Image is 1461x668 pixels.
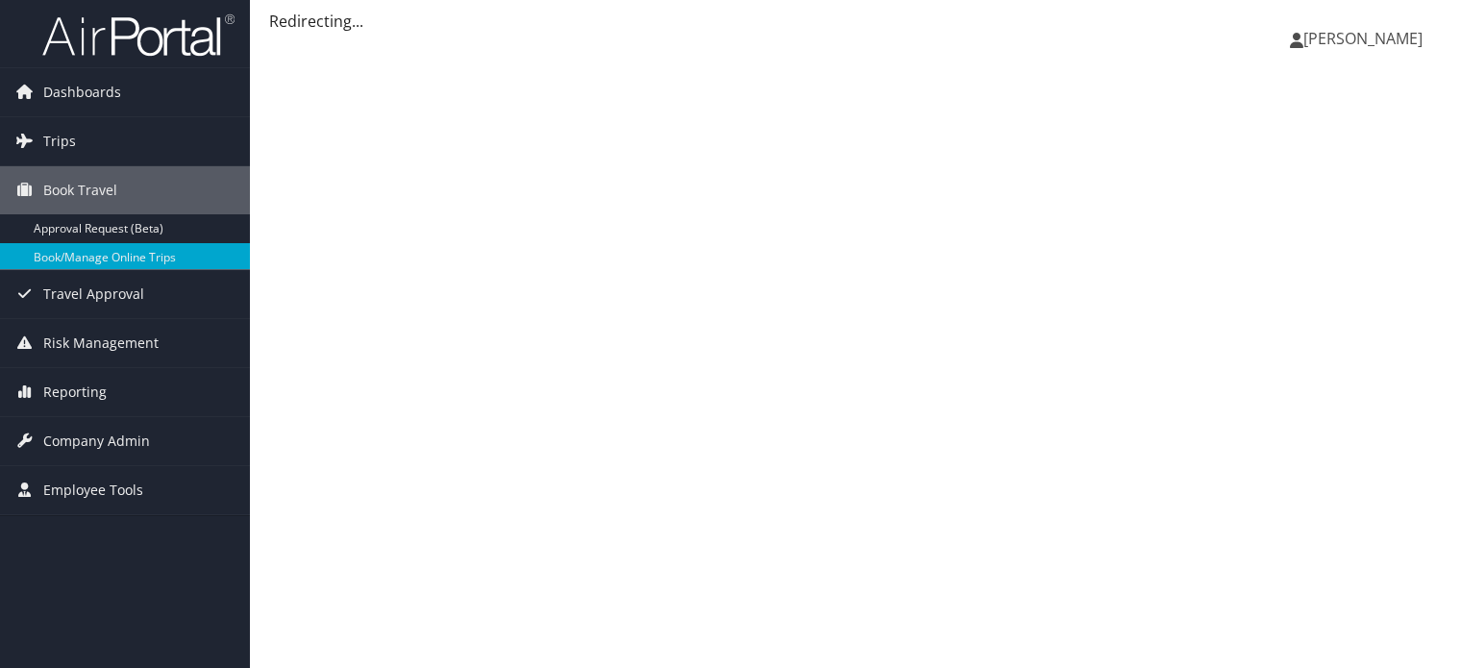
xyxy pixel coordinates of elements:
a: [PERSON_NAME] [1290,10,1442,67]
span: Travel Approval [43,270,144,318]
span: Employee Tools [43,466,143,514]
span: Company Admin [43,417,150,465]
span: Risk Management [43,319,159,367]
span: Book Travel [43,166,117,214]
span: Dashboards [43,68,121,116]
span: Trips [43,117,76,165]
span: [PERSON_NAME] [1303,28,1423,49]
div: Redirecting... [269,10,1442,33]
span: Reporting [43,368,107,416]
img: airportal-logo.png [42,12,235,58]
